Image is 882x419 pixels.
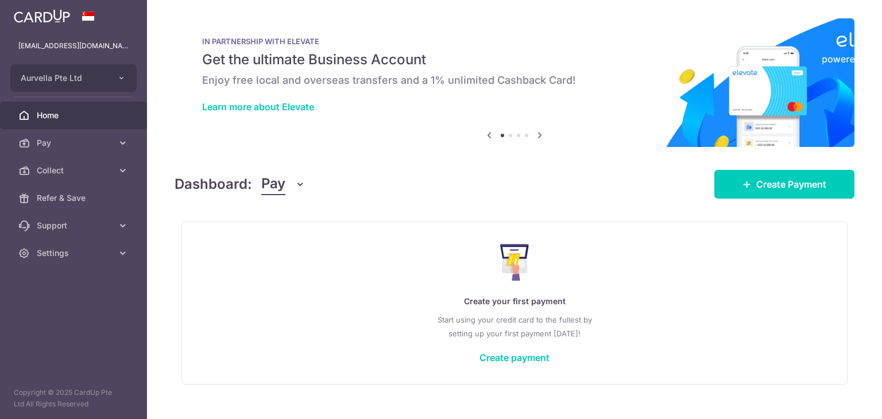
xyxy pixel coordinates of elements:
[21,72,106,84] span: Aurvella Pte Ltd
[175,18,854,147] img: Renovation banner
[202,101,314,112] a: Learn more about Elevate
[202,73,827,87] h6: Enjoy free local and overseas transfers and a 1% unlimited Cashback Card!
[37,192,113,204] span: Refer & Save
[756,177,826,191] span: Create Payment
[37,247,113,259] span: Settings
[10,64,137,92] button: Aurvella Pte Ltd
[479,352,550,363] a: Create payment
[37,165,113,176] span: Collect
[37,110,113,121] span: Home
[202,37,827,46] p: IN PARTNERSHIP WITH ELEVATE
[500,244,529,281] img: Make Payment
[261,173,285,195] span: Pay
[175,174,252,195] h4: Dashboard:
[18,40,129,52] p: [EMAIL_ADDRESS][DOMAIN_NAME]
[261,173,305,195] button: Pay
[714,170,854,199] a: Create Payment
[37,137,113,149] span: Pay
[14,9,70,23] img: CardUp
[205,294,824,308] p: Create your first payment
[37,220,113,231] span: Support
[202,51,827,69] h5: Get the ultimate Business Account
[205,313,824,340] p: Start using your credit card to the fullest by setting up your first payment [DATE]!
